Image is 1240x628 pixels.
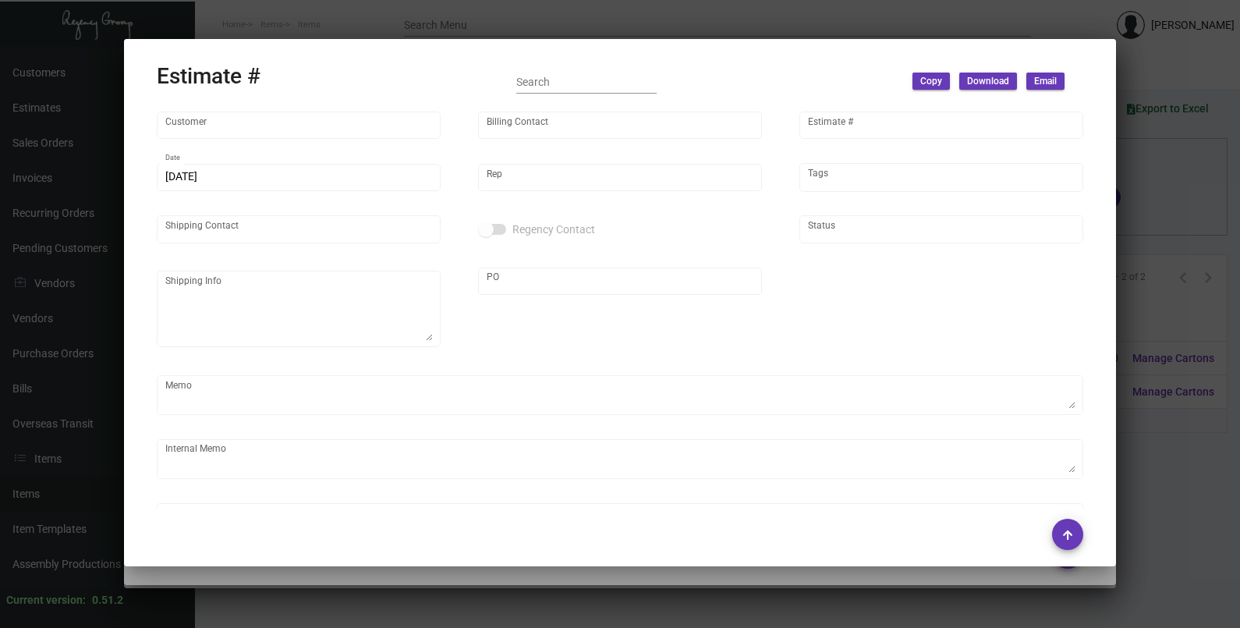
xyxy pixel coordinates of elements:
[959,73,1017,90] button: Download
[92,592,123,608] div: 0.51.2
[1026,73,1065,90] button: Email
[512,220,595,239] span: Regency Contact
[1034,75,1057,88] span: Email
[967,75,1009,88] span: Download
[912,73,950,90] button: Copy
[6,592,86,608] div: Current version:
[920,75,942,88] span: Copy
[157,63,260,90] h2: Estimate #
